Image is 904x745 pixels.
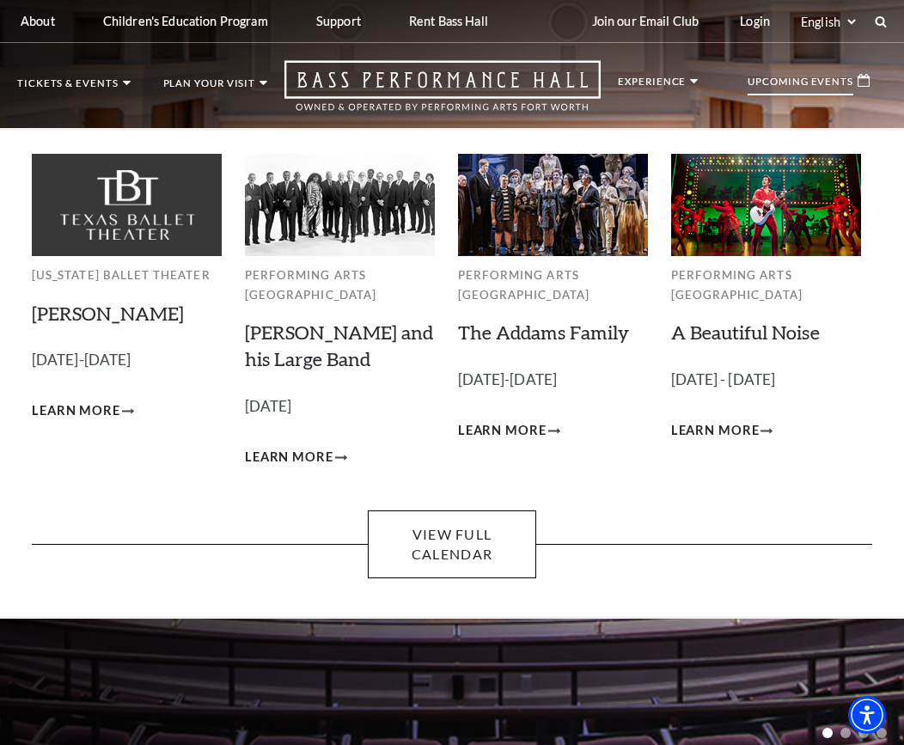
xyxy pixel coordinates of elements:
[671,420,773,442] a: Learn More A Beautiful Noise
[409,14,488,28] p: Rent Bass Hall
[245,447,347,468] a: Learn More Lyle Lovett and his Large Band
[32,400,120,422] span: Learn More
[671,154,861,256] img: Performing Arts Fort Worth
[458,266,648,304] p: Performing Arts [GEOGRAPHIC_DATA]
[21,14,55,28] p: About
[671,420,760,442] span: Learn More
[458,420,547,442] span: Learn More
[748,76,853,95] p: Upcoming Events
[245,154,435,256] img: Performing Arts Fort Worth
[32,266,222,285] p: [US_STATE] Ballet Theater
[671,266,861,304] p: Performing Arts [GEOGRAPHIC_DATA]
[671,321,820,344] a: A Beautiful Noise
[458,154,648,256] img: Performing Arts Fort Worth
[17,78,119,97] p: Tickets & Events
[618,76,686,95] p: Experience
[848,696,886,734] div: Accessibility Menu
[103,14,268,28] p: Children's Education Program
[245,394,435,419] p: [DATE]
[267,60,618,128] a: Open this option
[458,420,560,442] a: Learn More The Addams Family
[163,78,256,97] p: Plan Your Visit
[458,368,648,393] p: [DATE]-[DATE]
[245,447,333,468] span: Learn More
[32,154,222,256] img: Texas Ballet Theater
[245,266,435,304] p: Performing Arts [GEOGRAPHIC_DATA]
[458,321,629,344] a: The Addams Family
[32,302,184,325] a: [PERSON_NAME]
[32,400,134,422] a: Learn More Peter Pan
[797,14,858,30] select: Select:
[245,321,433,370] a: [PERSON_NAME] and his Large Band
[316,14,361,28] p: Support
[32,348,222,373] p: [DATE]-[DATE]
[671,368,861,393] p: [DATE] - [DATE]
[368,510,536,578] a: View Full Calendar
